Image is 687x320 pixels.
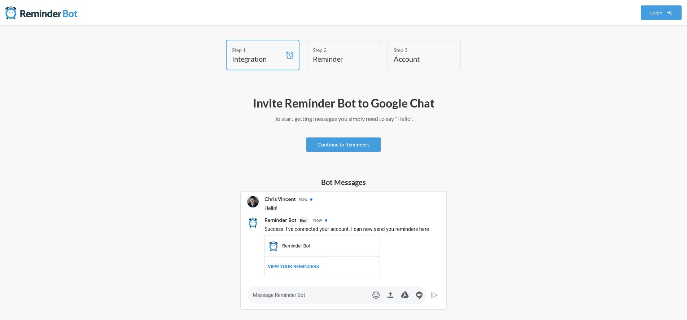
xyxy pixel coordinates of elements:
h5: Bot Messages [240,177,447,187]
img: Reminder Bot [5,5,78,20]
div: Step 2 [313,46,363,54]
h4: Reminder [313,54,363,64]
p: To start getting messages you simply need to say "Hello". [134,114,553,123]
div: Step 1 [232,46,283,54]
h4: Integration [232,54,283,64]
a: Login [641,5,682,20]
h4: Account [394,54,444,64]
div: Step 3 [394,46,444,54]
a: Continue to Reminders [306,137,381,152]
h2: Invite Reminder Bot to Google Chat [134,96,553,111]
